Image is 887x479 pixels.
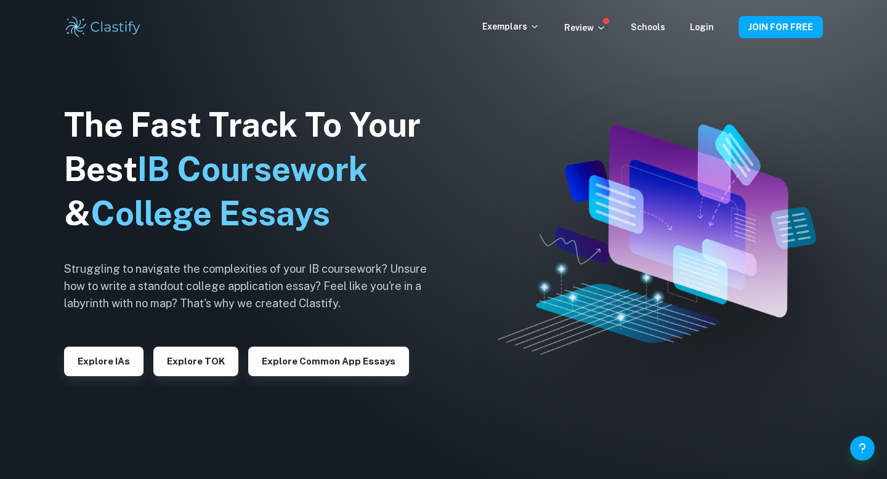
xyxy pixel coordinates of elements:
[631,22,665,32] a: Schools
[564,21,606,34] p: Review
[850,436,875,461] button: Help and Feedback
[248,355,409,366] a: Explore Common App essays
[153,355,238,366] a: Explore TOK
[64,15,142,39] img: Clastify logo
[248,347,409,376] button: Explore Common App essays
[690,22,714,32] a: Login
[137,150,368,188] span: IB Coursework
[498,124,816,354] img: Clastify hero
[64,347,144,376] button: Explore IAs
[91,194,330,233] span: College Essays
[739,16,823,38] button: JOIN FOR FREE
[153,347,238,376] button: Explore TOK
[482,20,540,33] p: Exemplars
[64,103,446,236] h1: The Fast Track To Your Best &
[64,355,144,366] a: Explore IAs
[64,260,446,312] h6: Struggling to navigate the complexities of your IB coursework? Unsure how to write a standout col...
